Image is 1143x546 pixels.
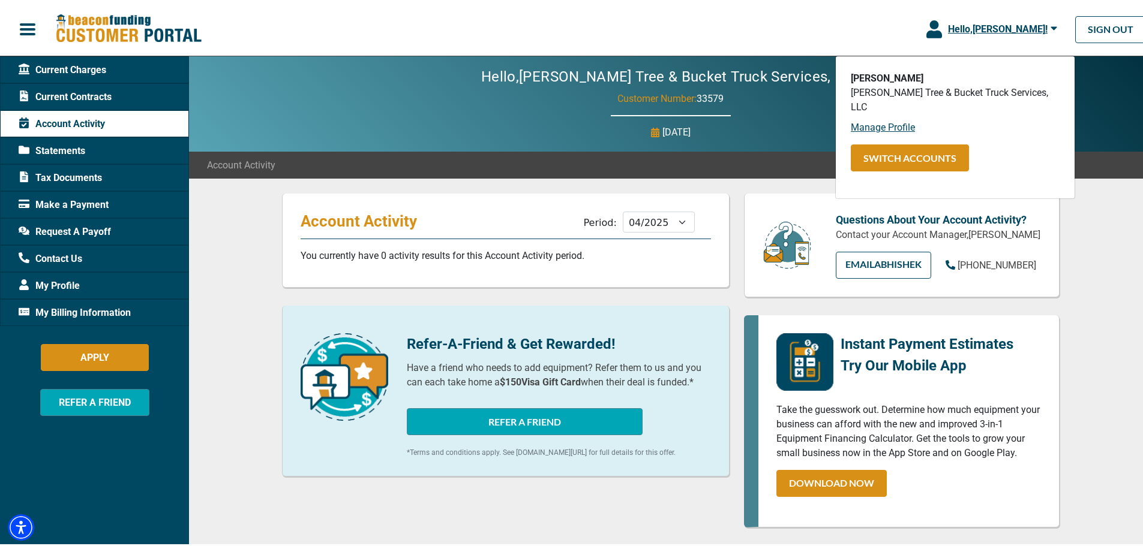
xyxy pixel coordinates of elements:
[662,123,691,137] p: [DATE]
[301,209,428,228] p: Account Activity
[841,331,1013,352] p: Instant Payment Estimates
[697,91,724,102] span: 33579
[19,141,85,156] span: Statements
[776,331,833,388] img: mobile-app-logo.png
[19,114,105,129] span: Account Activity
[776,400,1041,458] p: Take the guesswork out. Determine how much equipment your business can afford with the new and im...
[8,512,34,538] div: Accessibility Menu
[19,195,109,210] span: Make a Payment
[584,215,617,226] label: Period:
[760,218,814,268] img: customer-service.png
[836,225,1041,240] p: Contact your Account Manager, [PERSON_NAME]
[407,331,711,352] p: Refer-A-Friend & Get Rewarded!
[407,445,711,455] p: *Terms and conditions apply. See [DOMAIN_NAME][URL] for full details for this offer.
[617,91,697,102] span: Customer Number:
[19,168,102,183] span: Tax Documents
[851,70,923,82] b: [PERSON_NAME]
[55,11,202,42] img: Beacon Funding Customer Portal Logo
[207,156,275,170] span: Account Activity
[41,342,149,369] button: APPLY
[301,331,388,418] img: refer-a-friend-icon.png
[19,61,106,75] span: Current Charges
[19,88,112,102] span: Current Contracts
[40,387,149,414] button: REFER A FRIEND
[851,119,915,131] a: Manage Profile
[407,358,711,387] p: Have a friend who needs to add equipment? Refer them to us and you can each take home a when thei...
[841,352,1013,374] p: Try Our Mobile App
[301,246,711,261] p: You currently have 0 activity results for this Account Activity period.
[407,406,643,433] button: REFER A FRIEND
[851,83,1060,112] p: [PERSON_NAME] Tree & Bucket Truck Services, LLC
[851,142,969,169] button: SWITCH ACCOUNTS
[946,256,1036,270] a: [PHONE_NUMBER]
[19,249,82,264] span: Contact Us
[19,276,80,291] span: My Profile
[445,66,896,83] h2: Hello, [PERSON_NAME] Tree & Bucket Truck Services, LLC
[948,21,1048,32] span: Hello, [PERSON_NAME] !
[19,303,131,318] span: My Billing Information
[500,374,581,385] b: $150 Visa Gift Card
[776,467,887,494] a: DOWNLOAD NOW
[836,209,1041,225] p: Questions About Your Account Activity?
[958,257,1036,269] span: [PHONE_NUMBER]
[836,249,931,276] a: EMAILAbhishek
[19,222,111,237] span: Request A Payoff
